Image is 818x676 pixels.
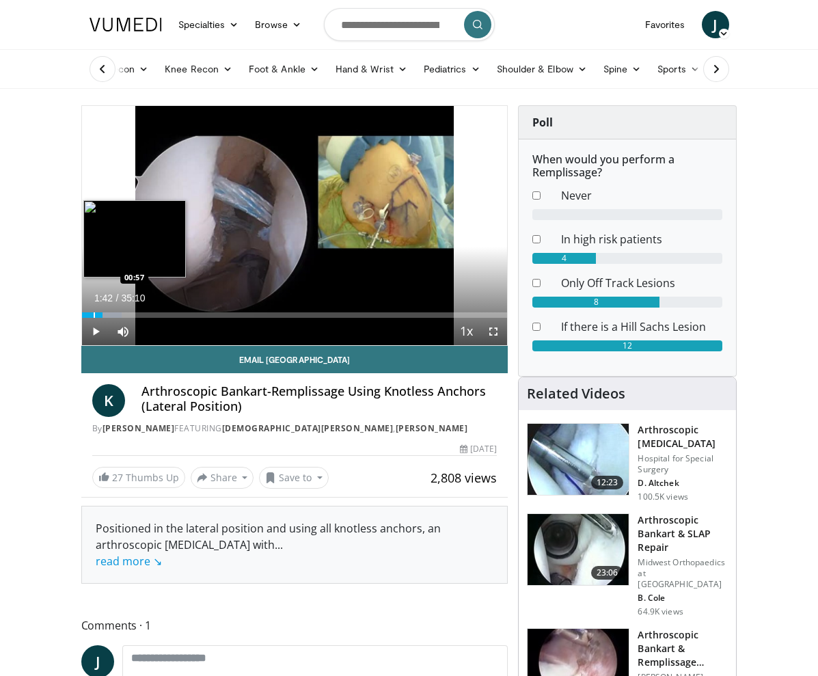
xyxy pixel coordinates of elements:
[532,115,553,130] strong: Poll
[591,476,624,489] span: 12:23
[638,628,728,669] h3: Arthroscopic Bankart & Remplissage Procedure
[638,453,728,475] p: Hospital for Special Surgery
[551,231,733,247] dd: In high risk patients
[396,422,468,434] a: [PERSON_NAME]
[532,340,722,351] div: 12
[92,422,497,435] div: By FEATURING ,
[551,275,733,291] dd: Only Off Track Lesions
[532,297,659,308] div: 8
[551,187,733,204] dd: Never
[109,318,137,345] button: Mute
[156,55,241,83] a: Knee Recon
[452,318,480,345] button: Playback Rate
[591,566,624,580] span: 23:06
[638,491,687,502] p: 100.5K views
[528,514,629,585] img: cole_0_3.png.150x105_q85_crop-smart_upscale.jpg
[551,319,733,335] dd: If there is a Hill Sachs Lesion
[241,55,327,83] a: Foot & Ankle
[638,423,728,450] h3: Arthroscopic [MEDICAL_DATA]
[82,318,109,345] button: Play
[90,18,162,31] img: VuMedi Logo
[96,520,494,569] div: Positioned in the lateral position and using all knotless anchors, an arthroscopic [MEDICAL_DATA]...
[638,513,728,554] h3: Arthroscopic Bankart & SLAP Repair
[638,557,728,590] p: Midwest Orthopaedics at [GEOGRAPHIC_DATA]
[324,8,495,41] input: Search topics, interventions
[527,386,625,402] h4: Related Videos
[82,312,508,318] div: Progress Bar
[96,537,283,569] span: ...
[141,384,497,414] h4: Arthroscopic Bankart-Remplissage Using Knotless Anchors (Lateral Position)
[81,617,508,634] span: Comments 1
[528,424,629,495] img: 10039_3.png.150x105_q85_crop-smart_upscale.jpg
[247,11,310,38] a: Browse
[637,11,694,38] a: Favorites
[94,293,113,303] span: 1:42
[480,318,507,345] button: Fullscreen
[96,554,162,569] a: read more ↘
[638,478,728,489] p: D. Altchek
[532,153,722,179] h6: When would you perform a Remplissage?
[170,11,247,38] a: Specialties
[259,467,329,489] button: Save to
[638,593,728,604] p: B. Cole
[527,423,728,502] a: 12:23 Arthroscopic [MEDICAL_DATA] Hospital for Special Surgery D. Altchek 100.5K views
[327,55,415,83] a: Hand & Wrist
[82,106,508,345] video-js: Video Player
[527,513,728,617] a: 23:06 Arthroscopic Bankart & SLAP Repair Midwest Orthopaedics at [GEOGRAPHIC_DATA] B. Cole 64.9K ...
[92,467,185,488] a: 27 Thumbs Up
[92,384,125,417] a: K
[121,293,145,303] span: 35:10
[116,293,119,303] span: /
[112,471,123,484] span: 27
[431,470,497,486] span: 2,808 views
[595,55,649,83] a: Spine
[649,55,708,83] a: Sports
[489,55,595,83] a: Shoulder & Elbow
[83,200,186,278] img: image.jpeg
[532,253,596,264] div: 4
[103,422,175,434] a: [PERSON_NAME]
[415,55,489,83] a: Pediatrics
[460,443,497,455] div: [DATE]
[81,346,508,373] a: Email [GEOGRAPHIC_DATA]
[222,422,394,434] a: [DEMOGRAPHIC_DATA][PERSON_NAME]
[702,11,729,38] a: J
[638,606,683,617] p: 64.9K views
[191,467,254,489] button: Share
